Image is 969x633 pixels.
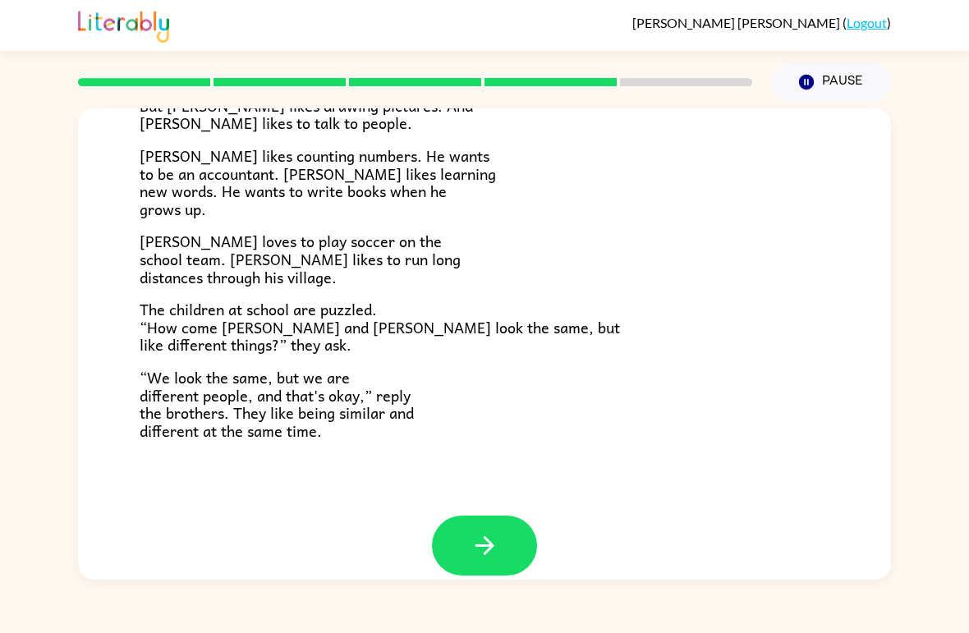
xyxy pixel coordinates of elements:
[140,144,496,221] span: [PERSON_NAME] likes counting numbers. He wants to be an accountant. [PERSON_NAME] likes learning ...
[772,63,891,101] button: Pause
[140,229,461,288] span: [PERSON_NAME] loves to play soccer on the school team. [PERSON_NAME] likes to run long distances ...
[140,297,620,356] span: The children at school are puzzled. “How come [PERSON_NAME] and [PERSON_NAME] look the same, but ...
[847,15,887,30] a: Logout
[140,94,473,135] span: But [PERSON_NAME] likes drawing pictures. And [PERSON_NAME] likes to talk to people.
[78,7,169,43] img: Literably
[632,15,843,30] span: [PERSON_NAME] [PERSON_NAME]
[632,15,891,30] div: ( )
[140,365,414,443] span: “We look the same, but we are different people, and that's okay,” reply the brothers. They like b...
